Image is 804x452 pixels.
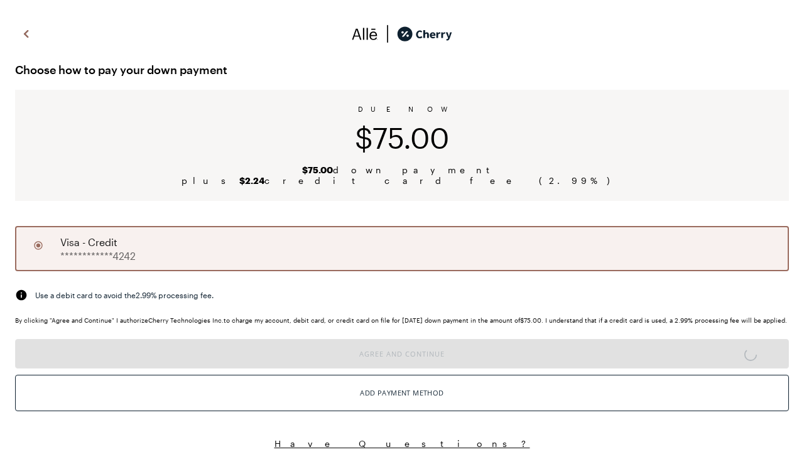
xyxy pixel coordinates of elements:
[15,60,789,80] span: Choose how to pay your down payment
[239,175,264,186] b: $2.24
[352,24,378,43] img: svg%3e
[60,235,117,250] span: visa - credit
[15,375,789,411] button: Add Payment Method
[182,175,622,186] span: plus credit card fee ( 2.99 %)
[15,438,789,449] button: Have Questions?
[15,289,28,301] img: svg%3e
[15,339,789,369] button: Agree and Continue
[19,24,34,43] img: svg%3e
[358,105,447,113] span: DUE NOW
[397,24,452,43] img: cherry_black_logo-DrOE_MJI.svg
[355,121,449,154] span: $75.00
[302,164,503,175] span: down payment
[302,164,333,175] b: $75.00
[15,316,789,324] div: By clicking "Agree and Continue" I authorize Cherry Technologies Inc. to charge my account, debit...
[378,24,397,43] img: svg%3e
[35,289,214,301] span: Use a debit card to avoid the 2.99 % processing fee.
